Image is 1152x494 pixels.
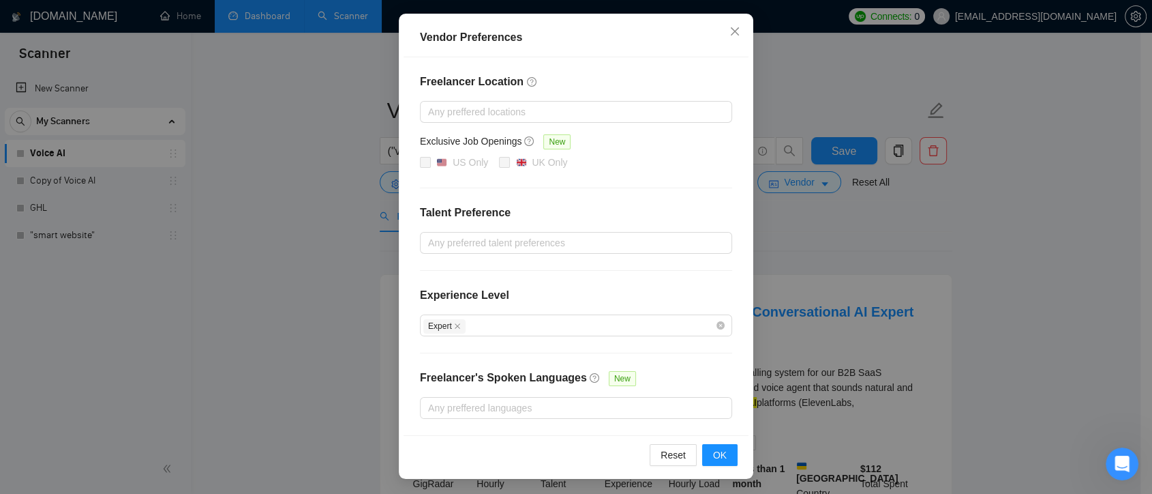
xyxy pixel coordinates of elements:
button: Reset [650,444,697,466]
span: Reset [661,448,686,463]
span: New [543,134,571,149]
span: close-circle [716,321,725,330]
button: Close [716,14,753,50]
iframe: Intercom live chat [1106,448,1138,480]
h4: Experience Level [420,287,509,304]
span: Expert [423,319,466,334]
h4: Freelancer Location [420,74,732,90]
img: 🇬🇧 [517,158,526,167]
img: 🇺🇸 [437,158,446,167]
span: close [454,323,461,330]
span: OK [713,448,727,463]
span: close [729,26,740,37]
span: question-circle [524,136,535,147]
div: UK Only [532,155,567,170]
span: New [609,371,636,386]
span: question-circle [590,373,601,383]
h4: Freelancer's Spoken Languages [420,370,587,386]
div: US Only [453,155,488,170]
button: OK [702,444,738,466]
h4: Talent Preference [420,205,732,221]
div: Vendor Preferences [420,29,732,46]
h5: Exclusive Job Openings [420,134,521,149]
span: question-circle [527,76,538,87]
